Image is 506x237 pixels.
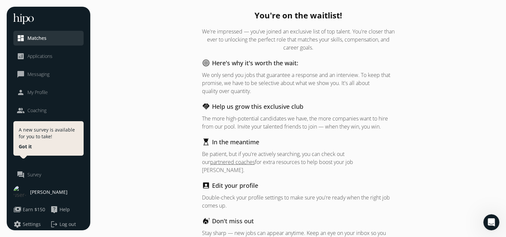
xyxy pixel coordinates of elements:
[212,181,258,190] h2: Edit your profile
[27,53,53,60] span: Applications
[32,3,76,8] h1: [PERSON_NAME]
[27,89,48,96] span: My Profile
[19,143,32,150] button: Got it
[17,34,25,42] span: dashboard
[17,88,80,96] a: personMy Profile
[50,220,58,228] span: logout
[23,206,45,213] span: Earn $150
[17,70,80,78] a: chat_bubble_outlineMessaging
[23,221,41,228] span: Settings
[202,59,210,67] span: target
[115,183,125,194] button: Send a message…
[19,127,78,140] p: A new survey is available for you to take!
[117,3,129,15] div: Close
[27,35,46,42] span: Matches
[6,172,128,183] textarea: Message…
[202,138,210,146] span: hourglass_top
[32,186,37,191] button: Gif picker
[17,52,80,60] a: analyticsApplications
[13,220,21,228] span: settings
[10,186,16,191] button: Upload attachment
[17,88,25,96] span: person
[13,220,41,228] button: settingsSettings
[17,52,25,60] span: analytics
[19,4,30,14] img: Profile image for Adam
[50,206,84,214] a: live_helpHelp
[27,107,46,114] span: Coaching
[212,102,303,111] h2: Help us grow this exclusive club
[13,185,27,199] img: user-photo
[202,150,395,174] p: Be patient, but if you're actively searching, you can check out our for extra resources to help b...
[27,171,41,178] span: Survey
[212,137,259,147] h2: In the meantime
[202,102,210,110] span: handshake
[60,206,70,213] span: Help
[212,58,298,68] h2: Here's why it's worth the wait:
[202,114,395,131] p: The more high-potential candidates we have, the more companies want to hire from our pool. Invite...
[60,221,76,228] span: Log out
[17,70,25,78] span: chat_bubble_outline
[202,181,210,189] span: account_box
[212,216,254,226] h2: Don't miss out
[5,46,110,103] div: Hi there 😀​Welcome to Hipo! We are a hiring marketplace matching high-potential talent to high-gr...
[202,27,395,52] p: We're impressed — you've joined an exclusive list of top talent. You're closer than ever to unloc...
[27,71,49,78] span: Messaging
[105,3,117,15] button: Home
[483,214,499,230] iframe: Intercom live chat
[50,206,70,214] button: live_helpHelp
[13,206,21,214] span: payments
[50,220,84,228] button: logoutLog out
[13,206,45,214] button: paymentsEarn $150
[202,71,395,95] p: We only send you jobs that guarantee a response and an interview. To keep that promise, we have t...
[5,46,128,117] div: Adam says…
[17,171,80,179] a: question_answerSurvey
[13,206,47,214] a: paymentsEarn $150
[11,104,63,108] div: [PERSON_NAME] • [DATE]
[11,66,104,99] div: Welcome to Hipo! We are a hiring marketplace matching high-potential talent to high-growth compan...
[11,50,104,63] div: Hi there 😀 ​
[210,158,255,166] a: partnered coaches
[21,186,26,191] button: Emoji picker
[17,34,80,42] a: dashboardMatches
[50,206,58,214] span: live_help
[4,3,17,15] button: go back
[17,106,80,114] a: peopleCoaching
[30,189,68,195] span: [PERSON_NAME]
[32,8,62,15] p: Active [DATE]
[17,171,25,179] span: question_answer
[17,106,25,114] span: people
[13,13,34,24] img: hh-logo-white
[42,186,48,191] button: Start recording
[202,217,210,225] span: emergency_heat
[202,193,395,210] p: Double-check your profile settings to make sure you're ready when the right job comes up.
[202,10,395,21] h2: You're on the waitlist!
[13,220,47,228] a: settingsSettings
